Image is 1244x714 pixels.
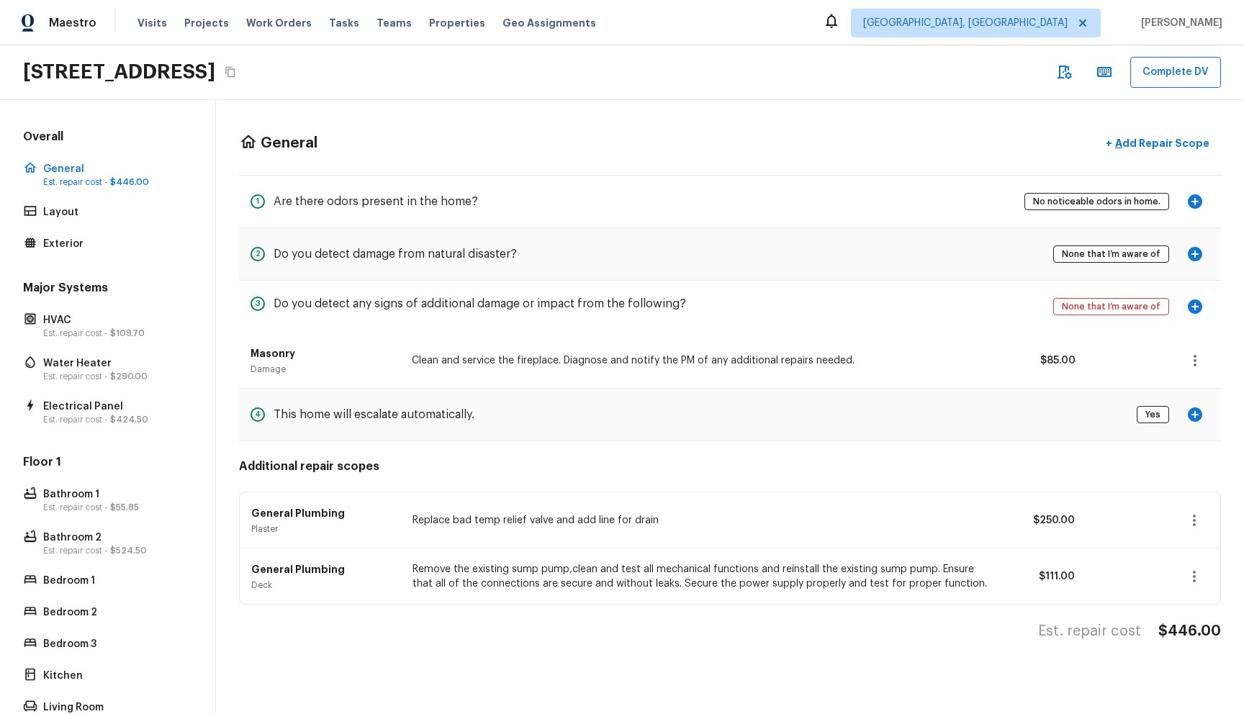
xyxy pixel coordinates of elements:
p: General Plumbing [251,506,395,520]
p: Deck [251,579,395,591]
p: Layout [43,205,186,220]
span: [GEOGRAPHIC_DATA], [GEOGRAPHIC_DATA] [863,16,1068,30]
p: HVAC [43,313,186,327]
span: $424.50 [110,415,148,424]
span: No noticeable odors in home. [1028,194,1166,209]
span: Yes [1140,407,1166,422]
h5: Additional repair scopes [239,458,1221,474]
p: Bathroom 2 [43,530,186,545]
p: Plaster [251,523,395,535]
p: Bedroom 2 [43,605,186,620]
span: Properties [429,16,485,30]
span: $524.50 [110,546,147,555]
p: General [43,162,186,176]
h5: Are there odors present in the home? [274,194,478,209]
p: Water Heater [43,356,186,371]
p: Kitchen [43,669,186,683]
p: Bathroom 1 [43,487,186,502]
p: Add Repair Scope [1112,136,1209,150]
span: Work Orders [246,16,312,30]
div: 4 [251,407,265,422]
h5: Do you detect damage from natural disaster? [274,246,517,262]
span: Teams [377,16,412,30]
div: 1 [251,194,265,209]
h4: General [261,134,317,153]
span: Tasks [329,18,359,28]
h5: This home will escalate automatically. [274,407,474,422]
div: 3 [251,297,265,311]
h4: Est. repair cost [1038,622,1141,641]
p: Replace bad temp relief valve and add line for drain [413,513,993,528]
span: Geo Assignments [502,16,596,30]
p: Est. repair cost - [43,371,186,382]
p: $111.00 [1010,569,1075,584]
span: Maestro [49,16,96,30]
p: Exterior [43,237,186,251]
span: [PERSON_NAME] [1135,16,1222,30]
h5: Major Systems [20,280,195,299]
span: $109.70 [110,329,145,338]
span: $290.00 [110,372,148,381]
p: Damage [251,363,395,375]
h2: [STREET_ADDRESS] [23,59,215,85]
h5: Overall [20,129,195,148]
p: Clean and service the fireplace. Diagnose and notify the PM of any additional repairs needed. [412,353,993,368]
h5: Floor 1 [20,454,195,473]
span: Visits [138,16,167,30]
p: Est. repair cost - [43,502,186,513]
p: Bedroom 3 [43,637,186,651]
span: None that I’m aware of [1057,299,1166,314]
p: General Plumbing [251,562,395,577]
h4: $446.00 [1158,622,1221,641]
span: None that I’m aware of [1057,247,1166,261]
p: Bedroom 1 [43,574,186,588]
span: $446.00 [110,178,149,186]
p: Masonry [251,346,395,361]
p: Est. repair cost - [43,545,186,556]
h5: Do you detect any signs of additional damage or impact from the following? [274,296,686,312]
p: Electrical Panel [43,399,186,414]
button: Complete DV [1130,57,1221,88]
button: +Add Repair Scope [1094,129,1221,158]
p: Est. repair cost - [43,414,186,425]
span: Projects [184,16,229,30]
span: $55.85 [110,503,139,512]
p: Est. repair cost - [43,327,186,339]
div: 2 [251,247,265,261]
p: Est. repair cost - [43,176,186,188]
p: Remove the existing sump pump,clean and test all mechanical functions and reinstall the existing ... [413,562,993,591]
button: Copy Address [221,63,240,81]
p: $250.00 [1010,513,1075,528]
p: $85.00 [1011,353,1076,368]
